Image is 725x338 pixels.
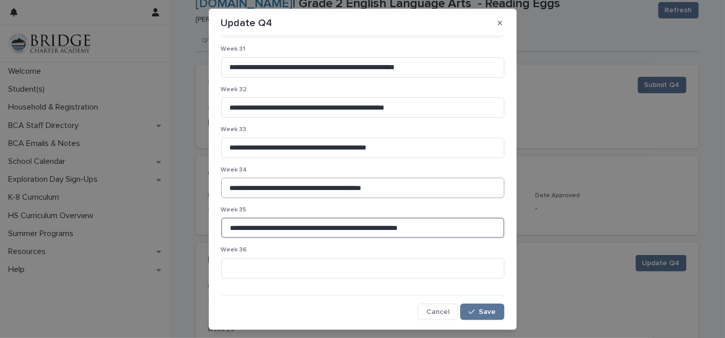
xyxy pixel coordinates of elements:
button: Cancel [418,304,458,320]
button: Save [460,304,504,320]
span: Save [479,308,496,315]
span: Week 33 [221,126,247,133]
span: Week 36 [221,247,247,253]
p: Update Q4 [221,17,272,29]
span: Week 35 [221,207,247,213]
span: Week 32 [221,87,247,93]
span: Week 31 [221,46,246,52]
span: Cancel [426,308,449,315]
span: Week 34 [221,167,247,173]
